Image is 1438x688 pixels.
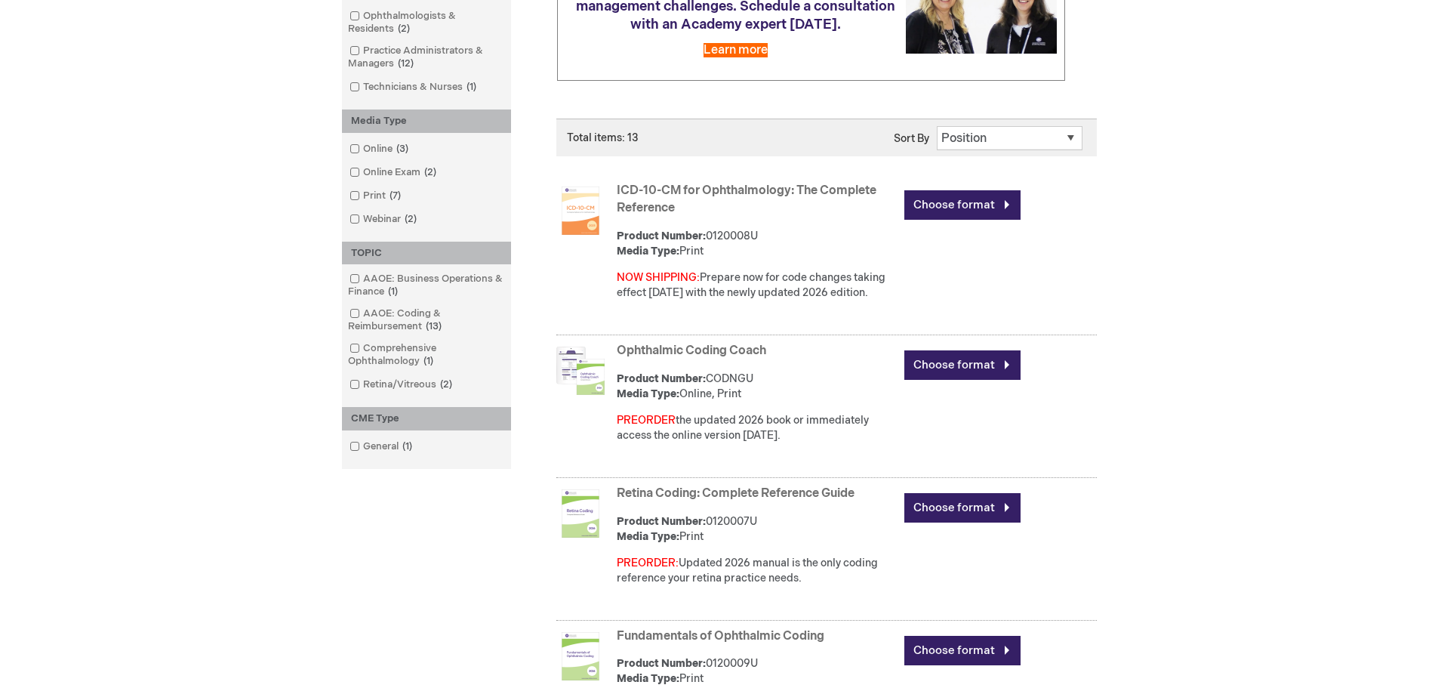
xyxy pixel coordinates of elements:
[617,229,897,259] div: 0120008U Print
[394,57,417,69] span: 12
[617,656,897,686] div: 0120009U Print
[617,672,679,685] strong: Media Type:
[617,530,679,543] strong: Media Type:
[894,132,929,145] label: Sort By
[556,632,605,680] img: Fundamentals of Ophthalmic Coding
[617,514,897,545] div: 0120007U Print
[346,212,423,227] a: Webinar2
[342,110,511,133] div: Media Type
[346,341,507,369] a: Comprehensive Ophthalmology1
[346,165,442,180] a: Online Exam2
[617,629,824,643] a: Fundamentals of Ophthalmic Coding
[401,213,420,225] span: 2
[904,636,1021,665] a: Choose format
[463,81,480,93] span: 1
[567,131,639,144] span: Total items: 13
[436,378,456,390] span: 2
[342,407,511,430] div: CME Type
[420,355,437,367] span: 1
[617,271,700,284] font: NOW SHIPPING:
[394,23,414,35] span: 2
[617,270,897,301] div: Prepare now for code changes taking effect [DATE] with the newly updated 2026 edition.
[393,143,412,155] span: 3
[617,184,876,215] a: ICD-10-CM for Ophthalmology: The Complete Reference
[556,187,605,235] img: ICD-10-CM for Ophthalmology: The Complete Reference
[346,44,507,71] a: Practice Administrators & Managers12
[420,166,440,178] span: 2
[617,556,897,586] p: Updated 2026 manual is the only coding reference your retina practice needs.
[346,272,507,299] a: AAOE: Business Operations & Finance1
[346,440,418,454] a: General1
[617,557,679,569] font: PREORDER:
[617,230,706,242] strong: Product Number:
[346,378,458,392] a: Retina/Vitreous2
[386,190,405,202] span: 7
[346,189,407,203] a: Print7
[399,440,416,452] span: 1
[384,285,402,298] span: 1
[556,489,605,538] img: Retina Coding: Complete Reference Guide
[617,414,676,427] span: PREORDER
[704,43,768,57] a: Learn more
[617,413,897,443] p: the updated 2026 book or immediately access the online version [DATE].
[904,190,1021,220] a: Choose format
[904,350,1021,380] a: Choose format
[617,486,854,501] a: Retina Coding: Complete Reference Guide
[422,320,445,332] span: 13
[346,142,414,156] a: Online3
[904,493,1021,523] a: Choose format
[617,515,706,528] strong: Product Number:
[617,657,706,670] strong: Product Number:
[346,9,507,36] a: Ophthalmologists & Residents2
[617,372,897,402] div: CODNGU Online, Print
[346,80,482,94] a: Technicians & Nurses1
[617,245,679,258] strong: Media Type:
[556,347,605,395] img: Ophthalmic Coding Coach
[617,344,766,358] a: Ophthalmic Coding Coach
[617,372,706,385] strong: Product Number:
[346,307,507,334] a: AAOE: Coding & Reimbursement13
[617,387,679,400] strong: Media Type:
[342,242,511,265] div: TOPIC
